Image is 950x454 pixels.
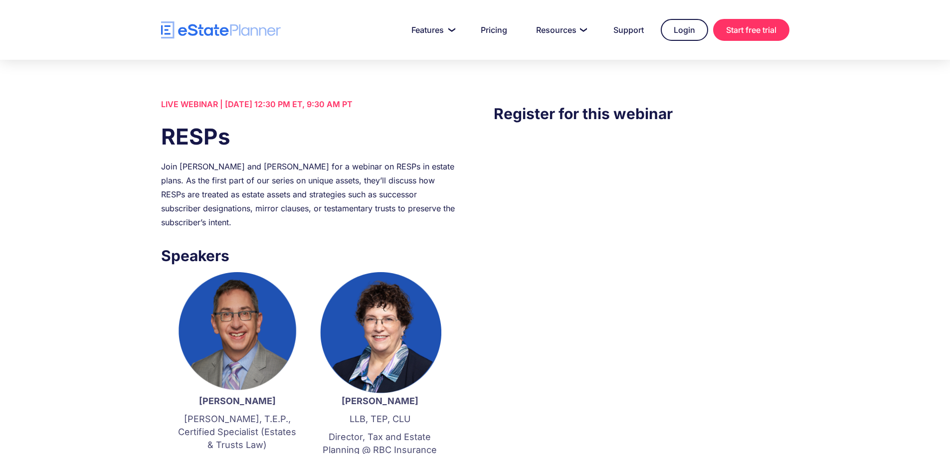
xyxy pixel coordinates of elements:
[601,20,656,40] a: Support
[524,20,596,40] a: Resources
[161,21,281,39] a: home
[161,244,456,267] h3: Speakers
[494,145,789,323] iframe: Form 0
[319,413,441,426] p: LLB, TEP, CLU
[494,102,789,125] h3: Register for this webinar
[161,97,456,111] div: LIVE WEBINAR | [DATE] 12:30 PM ET, 9:30 AM PT
[176,413,299,452] p: [PERSON_NAME], T.E.P., Certified Specialist (Estates & Trusts Law)
[161,159,456,229] div: Join [PERSON_NAME] and [PERSON_NAME] for a webinar on RESPs in estate plans. As the first part of...
[342,396,418,406] strong: [PERSON_NAME]
[713,19,789,41] a: Start free trial
[199,396,276,406] strong: [PERSON_NAME]
[469,20,519,40] a: Pricing
[661,19,708,41] a: Login
[161,121,456,152] h1: RESPs
[399,20,464,40] a: Features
